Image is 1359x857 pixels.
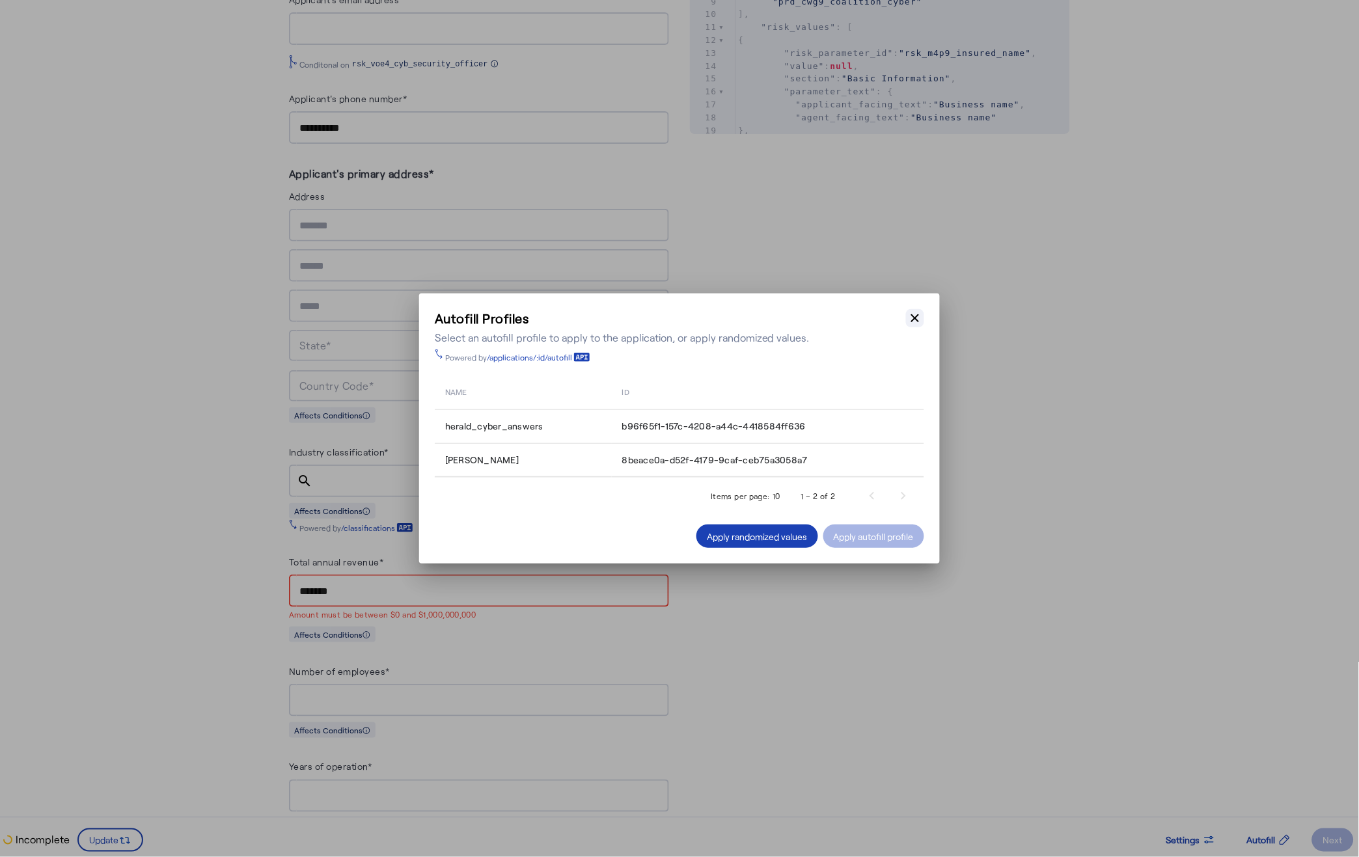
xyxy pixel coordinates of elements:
div: Apply randomized values [707,530,808,543]
div: Select an autofill profile to apply to the application, or apply randomized values. [435,330,810,346]
span: [PERSON_NAME] [445,454,519,467]
span: b96f65f1-157c-4208-a44c-4418584ff636 [622,420,806,433]
div: Powered by [445,352,590,362]
a: /applications/:id/autofill [487,352,590,362]
span: herald_cyber_answers [445,420,543,433]
table: Table view of all quotes submitted by your platform [435,373,924,478]
div: 10 [773,489,780,502]
button: Apply randomized values [696,524,818,548]
span: id [622,385,629,398]
h3: Autofill Profiles [435,309,810,327]
span: 8beace0a-d52f-4179-9caf-ceb75a3058a7 [622,454,808,467]
div: 1 – 2 of 2 [801,489,836,502]
div: Items per page: [711,489,770,502]
span: name [445,385,467,398]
